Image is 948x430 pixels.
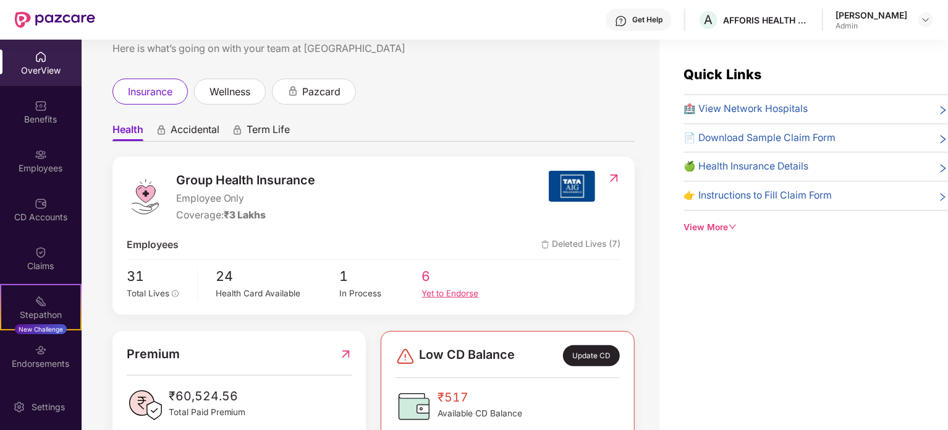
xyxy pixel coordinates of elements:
span: 24 [216,266,340,287]
img: svg+xml;base64,PHN2ZyBpZD0iRHJvcGRvd24tMzJ4MzIiIHhtbG5zPSJodHRwOi8vd3d3LnczLm9yZy8yMDAwL3N2ZyIgd2... [921,15,931,25]
span: Quick Links [684,66,762,82]
span: down [729,223,737,231]
span: 🍏 Health Insurance Details [684,159,809,174]
img: deleteIcon [541,241,549,249]
img: svg+xml;base64,PHN2ZyBpZD0iQ0RfQWNjb3VudHMiIGRhdGEtbmFtZT0iQ0QgQWNjb3VudHMiIHhtbG5zPSJodHRwOi8vd3... [35,197,47,210]
img: svg+xml;base64,PHN2ZyBpZD0iQ2xhaW0iIHhtbG5zPSJodHRwOi8vd3d3LnczLm9yZy8yMDAwL3N2ZyIgd2lkdGg9IjIwIi... [35,246,47,259]
div: AFFORIS HEALTH TECHNOLOGIES PRIVATE LIMITED [723,14,810,26]
div: Yet to Endorse [422,287,504,300]
img: svg+xml;base64,PHN2ZyBpZD0iRW5kb3JzZW1lbnRzIiB4bWxucz0iaHR0cDovL3d3dy53My5vcmcvMjAwMC9zdmciIHdpZH... [35,344,47,356]
img: svg+xml;base64,PHN2ZyBpZD0iSGVscC0zMngzMiIgeG1sbnM9Imh0dHA6Ly93d3cudzMub3JnLzIwMDAvc3ZnIiB3aWR0aD... [615,15,627,27]
img: PaidPremiumIcon [127,387,164,424]
div: In Process [339,287,421,300]
span: right [938,191,948,204]
div: New Challenge [15,324,67,334]
span: 👉 Instructions to Fill Claim Form [684,188,832,204]
img: svg+xml;base64,PHN2ZyBpZD0iQmVuZWZpdHMiIHhtbG5zPSJodHRwOi8vd3d3LnczLm9yZy8yMDAwL3N2ZyIgd2lkdGg9Ij... [35,100,47,112]
span: Term Life [247,123,290,141]
img: New Pazcare Logo [15,12,95,28]
span: Available CD Balance [438,407,522,421]
span: 6 [422,266,504,287]
div: Health Card Available [216,287,340,300]
span: 31 [127,266,188,287]
img: insurerIcon [549,171,595,202]
span: Premium [127,345,180,364]
span: 🏥 View Network Hospitals [684,101,808,117]
span: Employee Only [176,191,316,207]
img: logo [127,178,164,215]
div: Coverage: [176,208,316,223]
span: Group Health Insurance [176,171,316,190]
span: right [938,104,948,117]
img: RedirectIcon [607,172,620,184]
span: Low CD Balance [419,345,515,366]
span: Employees [127,238,179,253]
span: Accidental [171,123,219,141]
div: animation [232,124,243,135]
span: 📄 Download Sample Claim Form [684,131,836,146]
span: Health [112,123,143,141]
div: Here is what’s going on with your team at [GEOGRAPHIC_DATA] [112,41,635,56]
span: pazcard [302,84,341,100]
span: right [938,133,948,146]
span: 1 [339,266,421,287]
div: Settings [28,401,69,413]
img: svg+xml;base64,PHN2ZyBpZD0iRGFuZ2VyLTMyeDMyIiB4bWxucz0iaHR0cDovL3d3dy53My5vcmcvMjAwMC9zdmciIHdpZH... [396,346,415,366]
span: wellness [209,84,250,100]
img: CDBalanceIcon [396,388,433,425]
img: svg+xml;base64,PHN2ZyBpZD0iU2V0dGluZy0yMHgyMCIgeG1sbnM9Imh0dHA6Ly93d3cudzMub3JnLzIwMDAvc3ZnIiB3aW... [13,401,25,413]
img: svg+xml;base64,PHN2ZyBpZD0iSG9tZSIgeG1sbnM9Imh0dHA6Ly93d3cudzMub3JnLzIwMDAvc3ZnIiB3aWR0aD0iMjAiIG... [35,51,47,63]
span: ₹60,524.56 [169,387,246,406]
span: Total Paid Premium [169,406,246,419]
div: animation [156,124,167,135]
div: Get Help [632,15,662,25]
span: ₹517 [438,388,522,407]
span: Total Lives [127,288,169,298]
img: RedirectIcon [339,345,352,364]
span: info-circle [172,290,179,298]
span: insurance [128,84,172,100]
span: right [938,161,948,174]
div: animation [287,85,298,97]
img: svg+xml;base64,PHN2ZyBpZD0iRW1wbG95ZWVzIiB4bWxucz0iaHR0cDovL3d3dy53My5vcmcvMjAwMC9zdmciIHdpZHRoPS... [35,148,47,161]
span: Deleted Lives (7) [541,238,620,253]
div: Update CD [563,345,620,366]
div: Stepathon [1,309,80,321]
div: View More [684,221,948,234]
div: Admin [836,21,907,31]
span: ₹3 Lakhs [224,209,266,221]
span: A [705,12,713,27]
div: [PERSON_NAME] [836,9,907,21]
img: svg+xml;base64,PHN2ZyB4bWxucz0iaHR0cDovL3d3dy53My5vcmcvMjAwMC9zdmciIHdpZHRoPSIyMSIgaGVpZ2h0PSIyMC... [35,295,47,307]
